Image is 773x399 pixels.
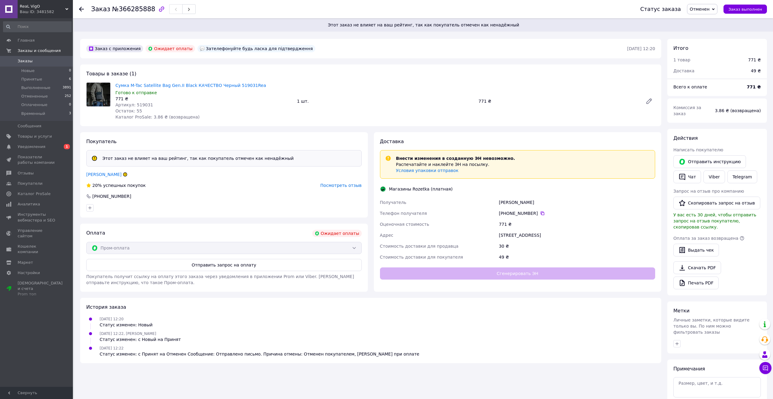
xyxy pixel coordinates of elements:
[673,45,688,51] span: Итого
[380,255,463,260] span: Стоимость доставки для покупателя
[21,111,45,116] span: Временный
[673,189,744,194] span: Запрос на отзыв про компанию
[81,22,766,28] span: Этот заказ не влияет на ваш рейтинг, так как покупатель отмечен как ненадёжный
[18,201,40,207] span: Аналитика
[63,85,71,91] span: 3891
[388,186,454,192] div: Магазины Rozetka (платная)
[476,97,641,105] div: 771 ₴
[86,274,354,285] span: Покупатель получит ссылку на оплату этого заказа через уведомления в приложении Prom или Viber. [...
[673,261,721,274] a: Скачать PDF
[112,5,155,13] span: №366285888
[747,64,764,77] div: 49 ₴
[499,210,655,216] div: [PHONE_NUMBER]
[100,322,152,328] div: Статус изменен: Новый
[759,362,771,374] button: Чат с покупателем
[18,170,34,176] span: Отзывы
[3,21,72,32] input: Поиск
[86,259,362,271] button: Отправить запрос на оплату
[380,139,404,144] span: Доставка
[92,183,102,188] span: 20%
[673,68,694,73] span: Доставка
[643,95,655,107] a: Редактировать
[115,115,200,119] span: Каталог ProSale: 3.86 ₴ (возвращена)
[69,102,71,108] span: 0
[498,241,656,252] div: 30 ₴
[100,332,156,336] span: [DATE] 12:22, [PERSON_NAME]
[723,5,767,14] button: Заказ выполнен
[86,182,146,188] div: успешных покупок
[18,191,50,197] span: Каталог ProSale
[498,219,656,230] div: 771 ₴
[673,277,719,289] a: Печать PDF
[86,45,143,52] div: Заказ с приложения
[747,84,761,89] b: 771 ₴
[100,317,124,321] span: [DATE] 12:20
[18,280,63,297] span: [DEMOGRAPHIC_DATA] и счета
[673,57,690,62] span: 1 товар
[673,170,701,183] button: Чат
[115,96,292,102] div: 771 ₴
[91,5,110,13] span: Заказ
[200,46,205,51] img: :speech_balloon:
[673,366,705,372] span: Примечания
[92,193,132,199] div: [PHONE_NUMBER]
[320,183,362,188] span: Посмотреть отзыв
[21,85,50,91] span: Выполненные
[498,252,656,263] div: 49 ₴
[18,291,63,297] div: Prom топ
[86,172,121,177] a: [PERSON_NAME]
[69,77,71,82] span: 6
[86,304,126,310] span: История заказа
[145,45,195,52] div: Ожидает оплаты
[380,244,459,249] span: Стоимость доставки для продавца
[18,260,33,265] span: Маркет
[380,222,429,227] span: Оценочная стоимость
[21,94,48,99] span: Отмененные
[21,102,47,108] span: Оплаченные
[18,181,43,186] span: Покупатели
[690,7,710,12] span: Отменен
[18,154,56,165] span: Показатели работы компании
[18,212,56,223] span: Инструменты вебмастера и SEO
[673,318,750,335] span: Личные заметки, которые видите только вы. По ним можно фильтровать заказы
[21,77,42,82] span: Принятые
[673,197,760,209] button: Скопировать запрос на отзыв
[79,6,84,12] div: Вернуться назад
[673,308,689,314] span: Метки
[18,244,56,255] span: Кошелек компании
[21,68,35,74] span: Новые
[673,135,698,141] span: Действия
[18,123,41,129] span: Сообщения
[380,211,427,216] span: Телефон получателя
[64,144,70,149] span: 1
[627,46,655,51] time: [DATE] 12:20
[18,144,45,150] span: Уведомления
[100,346,124,350] span: [DATE] 12:22
[380,200,406,205] span: Получатель
[380,233,393,238] span: Адрес
[18,38,35,43] span: Главная
[18,48,61,53] span: Заказы и сообщения
[295,97,476,105] div: 1 шт.
[498,230,656,241] div: [STREET_ADDRESS]
[197,45,315,52] div: Зателефонуйте будь ласка для підтвердження
[312,230,362,237] div: Ожидает оплаты
[396,161,515,167] p: Распечатайте и наклейте ЭН на посылку.
[673,155,746,168] button: Отправить инструкцию
[86,139,117,144] span: Покупатель
[396,168,459,173] a: Условия упаковки отправок
[87,83,110,106] img: Сумка M-Tac Satellite Bag Gen.II Black КАЧЕСТВО Черный 519031Rea
[727,170,757,183] a: Telegram
[673,105,701,116] span: Комиссия за заказ
[20,4,65,9] span: ReaL VigO
[100,155,296,161] div: Этот заказ не влияет на ваш рейтинг, так как покупатель отмечен как ненадёжный
[69,68,71,74] span: 0
[673,212,756,229] span: У вас есть 30 дней, чтобы отправить запрос на отзыв покупателю, скопировав ссылку.
[115,102,153,107] span: Артикул: 519031
[86,71,136,77] span: Товары в заказе (1)
[69,111,71,116] span: 3
[498,197,656,208] div: [PERSON_NAME]
[703,170,725,183] a: Viber
[65,94,71,99] span: 252
[396,156,515,161] span: Внести изменения в созданную ЭН невозможно.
